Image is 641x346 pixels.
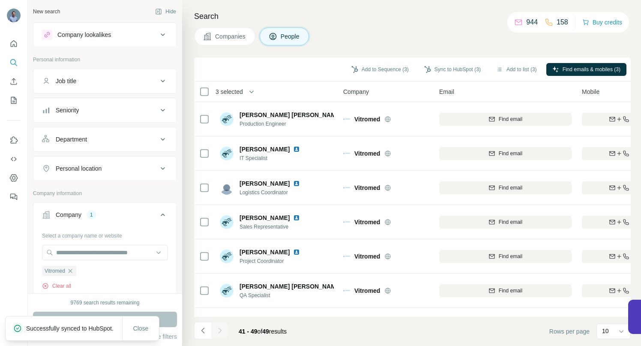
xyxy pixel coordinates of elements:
span: Find email [499,184,522,192]
iframe: Intercom live chat [612,317,632,337]
span: Find email [499,287,522,295]
span: Find email [499,218,522,226]
button: Feedback [7,189,21,205]
button: Dashboard [7,170,21,186]
div: 1 [87,211,96,219]
span: People [281,32,300,41]
img: Logo of Vitromed [343,116,350,123]
div: New search [33,8,60,15]
button: Company1 [33,205,177,229]
span: Email [439,87,454,96]
span: 3 selected [216,87,243,96]
button: Company lookalikes [33,24,177,45]
button: Personal location [33,158,177,179]
span: Logistics Coordinator [240,189,303,196]
img: Avatar [7,9,21,22]
button: Buy credits [582,16,622,28]
span: [PERSON_NAME] [240,214,290,221]
span: Vitromed [354,184,380,192]
button: Close [127,321,155,336]
button: Department [33,129,177,150]
img: Logo of Vitromed [343,287,350,294]
button: Find email [439,284,572,297]
button: Quick start [7,36,21,51]
img: Logo of Vitromed [343,219,350,226]
span: Find emails & mobiles (3) [563,66,620,73]
span: Vitromed [354,286,380,295]
span: [PERSON_NAME] [240,145,290,153]
img: Logo of Vitromed [343,253,350,260]
p: Company information [33,190,177,197]
img: Avatar [220,250,234,263]
p: 10 [602,327,609,335]
button: Search [7,55,21,70]
button: Navigate to previous page [194,322,211,339]
span: Close [133,324,149,333]
span: [PERSON_NAME] [PERSON_NAME] [240,282,342,291]
p: 158 [557,17,568,27]
span: Vitromed [45,267,65,275]
span: [PERSON_NAME] [240,179,290,188]
img: Avatar [220,215,234,229]
span: Production Engineer [240,120,334,128]
span: [PERSON_NAME] [PERSON_NAME] [240,111,342,119]
button: Find email [439,181,572,194]
span: QA Specialist [240,292,334,299]
button: Seniority [33,100,177,120]
p: Successfully synced to HubSpot. [26,324,120,333]
button: Hide [149,5,182,18]
img: Logo of Vitromed [343,150,350,157]
span: 41 - 49 [239,328,258,335]
button: Find email [439,113,572,126]
div: Company [56,211,81,219]
p: Personal information [33,56,177,63]
div: Job title [56,77,76,85]
span: Mobile [582,87,599,96]
button: Add to list (3) [490,63,543,76]
button: Use Surfe API [7,151,21,167]
span: results [239,328,287,335]
img: Avatar [220,284,234,298]
span: Find email [499,150,522,157]
span: of [258,328,263,335]
img: LinkedIn logo [293,214,300,221]
span: Vitromed [354,149,380,158]
img: Avatar [220,147,234,160]
span: [PERSON_NAME] [240,316,290,325]
button: My lists [7,93,21,108]
img: LinkedIn logo [293,249,300,256]
span: Companies [215,32,246,41]
span: 49 [262,328,269,335]
span: Rows per page [549,327,590,336]
button: Find email [439,216,572,229]
span: Find email [499,115,522,123]
button: Find email [439,147,572,160]
div: Company lookalikes [57,30,111,39]
button: Add to Sequence (3) [345,63,415,76]
div: Select a company name or website [42,229,168,240]
span: IT Specialist [240,154,303,162]
img: LinkedIn logo [293,146,300,153]
button: Clear all [42,282,71,290]
span: Vitromed [354,218,380,226]
span: Vitromed [354,252,380,261]
span: Find email [499,253,522,260]
div: Personal location [56,164,102,173]
span: Vitromed [354,115,380,123]
button: Sync to HubSpot (3) [418,63,487,76]
img: Logo of Vitromed [343,184,350,191]
button: Find emails & mobiles (3) [546,63,626,76]
span: Project Coordinator [240,257,303,265]
div: Department [56,135,87,144]
img: LinkedIn logo [293,180,300,187]
button: Use Surfe on LinkedIn [7,132,21,148]
div: Seniority [56,106,79,114]
button: Enrich CSV [7,74,21,89]
img: Avatar [220,181,234,195]
img: Avatar [220,112,234,126]
span: Sales Representative [240,223,303,231]
span: Company [343,87,369,96]
img: LinkedIn logo [293,317,300,324]
button: Find email [439,250,572,263]
h4: Search [194,10,631,22]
